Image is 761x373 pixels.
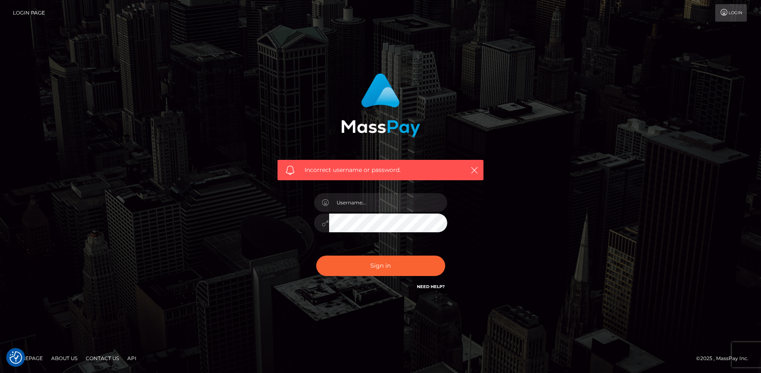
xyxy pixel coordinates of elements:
button: Sign in [316,256,445,276]
img: MassPay Login [341,73,420,137]
a: API [124,352,140,365]
a: Need Help? [417,284,445,289]
span: Incorrect username or password. [305,166,456,174]
input: Username... [329,193,447,212]
a: Contact Us [82,352,122,365]
button: Consent Preferences [10,351,22,364]
a: Homepage [9,352,46,365]
div: © 2025 , MassPay Inc. [696,354,755,363]
a: Login Page [13,4,45,22]
img: Revisit consent button [10,351,22,364]
a: Login [715,4,747,22]
a: About Us [48,352,81,365]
